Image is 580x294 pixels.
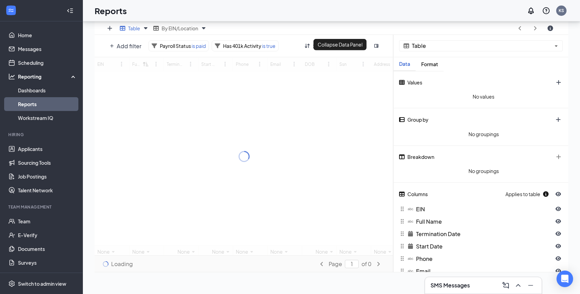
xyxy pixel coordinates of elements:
span: Breakdown [407,154,434,160]
button: plus icon [552,151,565,162]
button: Data [394,57,416,71]
span: Applies to table [505,189,551,200]
button: arrow-down-arrow-up icon [300,40,367,51]
a: Applicants [18,142,77,156]
a: Scheduling [18,56,77,70]
div: Loading [103,260,244,267]
a: Documents [18,242,77,256]
button: angle-right icon [528,23,542,34]
button: circle-info icon [543,23,557,34]
svg: QuestionInfo [542,7,550,15]
button: angle-right icon [371,258,385,270]
svg: ComposeMessage [502,281,510,290]
button: eye-open icon [551,203,565,214]
span: Sorted by Columns [313,42,363,50]
button: sidebar-flip icon [370,40,383,51]
a: Talent Network [18,183,77,197]
button: angle-left icon [315,258,329,270]
div: Table [118,22,152,35]
button: Minimize [525,280,536,291]
span: Email [416,267,431,275]
button: Format [416,57,444,71]
div: By EIN/Location [152,22,210,35]
div: Data [394,61,416,67]
a: Reports [18,97,77,111]
a: Sourcing Tools [18,156,77,170]
span: of 0 [361,260,371,267]
button: eye-open icon [551,216,565,227]
div: EIN [394,203,551,215]
div: Hiring [8,132,76,138]
span: EIN [416,205,425,213]
button: plus icon [552,77,565,88]
button: eye-open icon [551,253,565,264]
span: Phone [416,255,433,262]
svg: Minimize [526,281,535,290]
svg: WorkstreamLogo [8,7,14,14]
span: Payroll Status [160,43,191,49]
svg: Settings [8,280,15,287]
div: Format [416,61,444,67]
div: Open Intercom Messenger [557,271,573,287]
span: Table [412,43,551,49]
a: Workstream IQ [18,111,77,125]
span: Start Date [416,243,443,250]
span: Values [407,79,422,85]
a: Dashboards [18,83,77,97]
svg: Analysis [8,73,15,80]
svg: ChevronUp [514,281,522,290]
a: Team [18,214,77,228]
span: Page [329,260,342,267]
a: E-Verify [18,228,77,242]
span: is true [261,43,275,49]
button: ComposeMessage [500,280,511,291]
div: Collapse Data Panel [313,39,367,50]
span: is paid [191,43,206,49]
span: Group by [407,116,428,123]
button: eye-open icon [551,265,565,276]
svg: Notifications [527,7,535,15]
button: plus icon [106,40,146,51]
span: Has 401k Activity [223,43,261,49]
span: No values [396,91,571,102]
div: Start Date [394,240,551,252]
span: Termination Date [416,230,461,237]
button: ChevronUp [513,280,524,291]
a: Home [18,28,77,42]
div: Team Management [8,204,76,210]
svg: Collapse [67,7,74,14]
div: KS [559,8,564,13]
div: Termination Date [394,228,551,240]
div: Reporting [18,73,77,80]
span: No groupings [396,165,571,177]
button: plus icon [103,23,117,34]
h3: SMS Messages [431,282,470,289]
button: eye-open icon [551,241,565,252]
h1: Reports [95,5,127,17]
button: eye-open icon [551,228,565,239]
a: Job Postings [18,170,77,183]
div: Phone [394,253,551,264]
span: No groupings [396,128,571,140]
span: Columns [407,191,428,197]
a: Messages [18,42,77,56]
span: Table [128,25,140,31]
div: Full Name [394,215,551,227]
button: eye-open icon [551,189,565,200]
div: Email [394,265,551,277]
button: plus icon [551,114,565,125]
a: Surveys [18,256,77,270]
span: Add filter [117,42,142,50]
span: By EIN/Location [162,25,198,31]
div: Switch to admin view [18,280,66,287]
span: Full Name [416,218,442,225]
button: angle-left icon [513,23,527,34]
div: Views [95,22,568,35]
